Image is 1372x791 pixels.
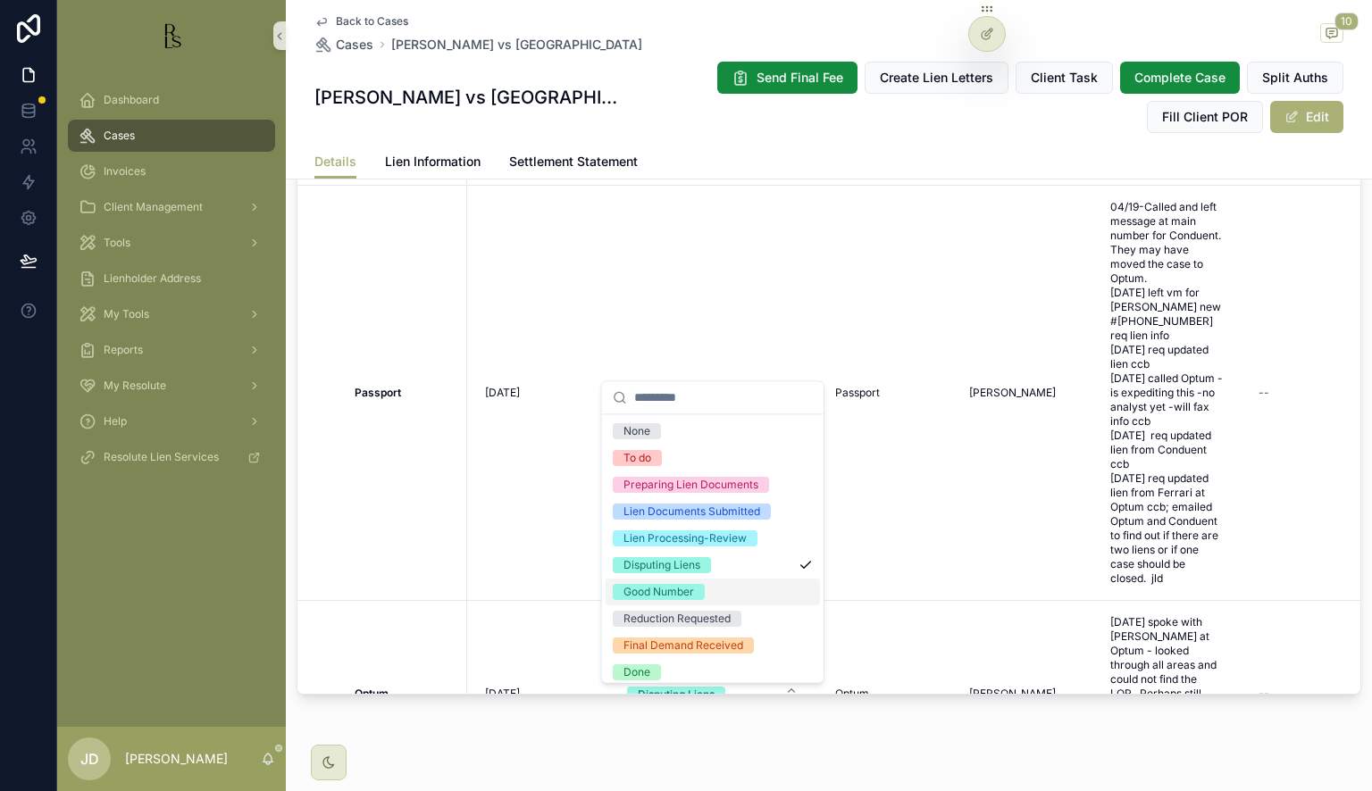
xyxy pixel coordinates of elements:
a: [DATE] [478,679,590,708]
button: Edit [1270,101,1343,133]
span: [PERSON_NAME] [969,386,1056,400]
span: Invoices [104,164,146,179]
span: Client Management [104,200,203,214]
p: [PERSON_NAME] [125,750,228,768]
button: Select Button [613,377,813,409]
a: Help [68,405,275,437]
a: Passport [835,386,948,400]
span: Help [104,414,127,429]
a: [DATE] [478,379,590,407]
a: Lien Information [385,146,481,181]
a: Optum [355,687,456,701]
span: 10 [1334,12,1359,30]
a: Resolute Lien Services [68,441,275,473]
span: Send Final Fee [757,69,843,87]
span: JD [80,748,99,770]
button: Fill Client POR [1147,101,1263,133]
span: Details [314,153,356,171]
a: [PERSON_NAME] [969,687,1082,701]
span: 04/19-Called and left message at main number for Conduent. They may have moved the case to Optum.... [1110,200,1223,586]
span: Client Task [1031,69,1098,87]
div: Reduction Requested [623,611,731,627]
button: Split Auths [1247,62,1343,94]
strong: Passport [355,386,401,399]
div: Good Number [623,584,694,600]
div: Lien Documents Submitted [623,504,760,520]
button: Complete Case [1120,62,1240,94]
div: None [623,423,650,439]
span: My Tools [104,307,149,321]
a: Details [314,146,356,179]
span: Lien Information [385,153,481,171]
span: Tools [104,236,130,250]
a: Passport [355,386,456,400]
div: -- [1259,687,1269,701]
button: Client Task [1016,62,1113,94]
span: Reports [104,343,143,357]
button: 10 [1320,23,1343,46]
span: Fill Client POR [1162,108,1248,126]
a: Cases [314,36,373,54]
a: Client Management [68,191,275,223]
span: Cases [336,36,373,54]
span: Settlement Statement [509,153,638,171]
span: [PERSON_NAME] [969,687,1056,701]
img: App logo [157,21,186,50]
span: Split Auths [1262,69,1328,87]
div: Lien Processing-Review [623,530,747,546]
a: [DATE] spoke with [PERSON_NAME] at Optum - looked through all areas and could not find the LOR. P... [1103,608,1230,779]
a: 04/19-Called and left message at main number for Conduent. They may have moved the case to Optum.... [1103,193,1230,593]
a: Reports [68,334,275,366]
a: -- [1251,679,1364,708]
span: [DATE] [485,386,520,400]
span: Lienholder Address [104,271,201,286]
button: Create Lien Letters [865,62,1008,94]
a: [PERSON_NAME] vs [GEOGRAPHIC_DATA] [391,36,642,54]
span: Resolute Lien Services [104,450,219,464]
div: Preparing Lien Documents [623,477,758,493]
a: Settlement Statement [509,146,638,181]
div: -- [1259,386,1269,400]
a: My Tools [68,298,275,330]
a: Select Button [612,376,814,410]
div: Final Demand Received [623,637,743,654]
a: -- [1251,379,1364,407]
a: Dashboard [68,84,275,116]
span: Cases [104,129,135,143]
a: Back to Cases [314,14,408,29]
span: Create Lien Letters [880,69,993,87]
a: Cases [68,120,275,152]
span: [DATE] spoke with [PERSON_NAME] at Optum - looked through all areas and could not find the LOR. P... [1110,615,1223,772]
span: Complete Case [1134,69,1226,87]
a: Invoices [68,155,275,187]
a: Lienholder Address [68,262,275,295]
a: My Resolute [68,370,275,402]
span: [DATE] [485,687,520,701]
button: Send Final Fee [717,62,857,94]
span: Back to Cases [336,14,408,29]
div: Disputing Liens [623,557,700,573]
div: Disputing Liens [638,687,715,703]
span: My Resolute [104,379,166,393]
div: Done [623,664,650,680]
div: Suggestions [602,414,824,682]
a: Optum [835,687,948,701]
span: Passport [835,386,880,400]
h1: [PERSON_NAME] vs [GEOGRAPHIC_DATA] [314,85,621,110]
strong: Optum [355,687,389,700]
div: scrollable content [57,71,286,496]
a: Tools [68,227,275,259]
a: [PERSON_NAME] [969,386,1082,400]
span: Dashboard [104,93,159,107]
div: To do [623,450,651,466]
span: Optum [835,687,869,701]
